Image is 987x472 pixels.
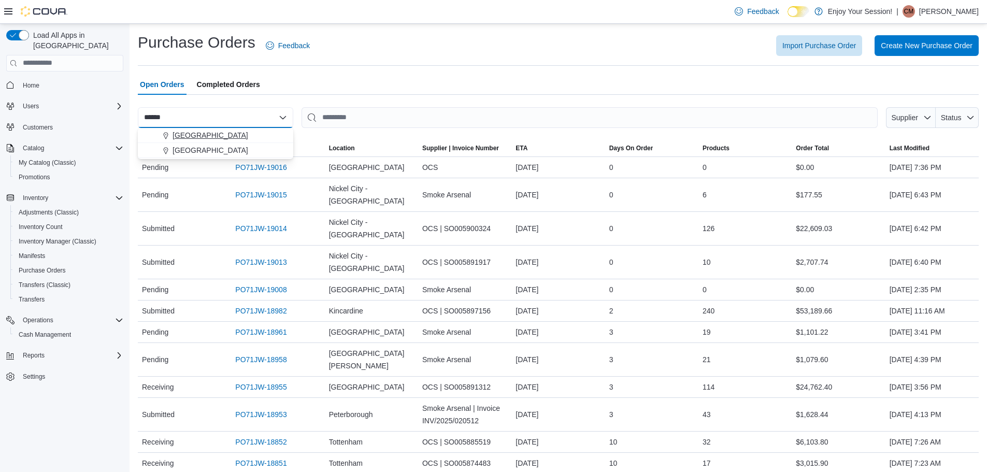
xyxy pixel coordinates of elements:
[511,218,605,239] div: [DATE]
[792,322,885,342] div: $1,101.22
[418,377,511,397] div: OCS | SO005891312
[142,326,168,338] span: Pending
[792,252,885,273] div: $2,707.74
[703,353,711,366] span: 21
[2,99,127,113] button: Users
[15,293,49,306] a: Transfers
[329,326,405,338] span: [GEOGRAPHIC_DATA]
[19,121,57,134] a: Customers
[140,74,184,95] span: Open Orders
[329,457,363,469] span: Tottenham
[19,252,45,260] span: Manifests
[15,264,70,277] a: Purchase Orders
[782,40,856,51] span: Import Purchase Order
[19,208,79,217] span: Adjustments (Classic)
[19,159,76,167] span: My Catalog (Classic)
[329,250,414,275] span: Nickel City - [GEOGRAPHIC_DATA]
[703,381,714,393] span: 114
[142,189,168,201] span: Pending
[703,436,711,448] span: 32
[10,220,127,234] button: Inventory Count
[511,140,605,156] button: ETA
[19,79,44,92] a: Home
[511,184,605,205] div: [DATE]
[511,377,605,397] div: [DATE]
[19,173,50,181] span: Promotions
[23,144,44,152] span: Catalog
[15,293,123,306] span: Transfers
[235,305,287,317] a: PO71JW-18982
[609,408,613,421] span: 3
[19,142,48,154] button: Catalog
[903,5,915,18] div: Christina Mitchell
[19,331,71,339] span: Cash Management
[329,144,355,152] div: Location
[325,140,418,156] button: Location
[609,256,613,268] span: 0
[329,161,405,174] span: [GEOGRAPHIC_DATA]
[885,157,979,178] div: [DATE] 7:36 PM
[23,351,45,360] span: Reports
[23,102,39,110] span: Users
[418,349,511,370] div: Smoke Arsenal
[142,222,175,235] span: Submitted
[19,79,123,92] span: Home
[941,113,962,122] span: Status
[29,30,123,51] span: Load All Apps in [GEOGRAPHIC_DATA]
[21,6,67,17] img: Cova
[747,6,779,17] span: Feedback
[235,161,287,174] a: PO71JW-19016
[890,144,929,152] span: Last Modified
[516,144,527,152] span: ETA
[609,353,613,366] span: 3
[609,436,618,448] span: 10
[904,5,914,18] span: CM
[142,256,175,268] span: Submitted
[10,249,127,263] button: Manifests
[235,436,287,448] a: PO71JW-18852
[792,157,885,178] div: $0.00
[418,279,511,300] div: Smoke Arsenal
[885,184,979,205] div: [DATE] 6:43 PM
[235,222,287,235] a: PO71JW-19014
[2,120,127,135] button: Customers
[609,457,618,469] span: 10
[197,74,260,95] span: Completed Orders
[173,130,248,140] span: [GEOGRAPHIC_DATA]
[19,121,123,134] span: Customers
[23,316,53,324] span: Operations
[15,206,83,219] a: Adjustments (Classic)
[2,141,127,155] button: Catalog
[885,252,979,273] div: [DATE] 6:40 PM
[173,145,248,155] span: [GEOGRAPHIC_DATA]
[15,235,123,248] span: Inventory Manager (Classic)
[235,381,287,393] a: PO71JW-18955
[19,314,123,326] span: Operations
[6,74,123,411] nav: Complex example
[10,327,127,342] button: Cash Management
[15,221,67,233] a: Inventory Count
[792,377,885,397] div: $24,762.40
[886,107,936,128] button: Supplier
[23,194,48,202] span: Inventory
[885,301,979,321] div: [DATE] 11:16 AM
[10,278,127,292] button: Transfers (Classic)
[329,436,363,448] span: Tottenham
[15,156,80,169] a: My Catalog (Classic)
[703,457,711,469] span: 17
[235,408,287,421] a: PO71JW-18953
[142,283,168,296] span: Pending
[19,100,43,112] button: Users
[418,398,511,431] div: Smoke Arsenal | Invoice INV/2025/020512
[776,35,862,56] button: Import Purchase Order
[329,305,363,317] span: Kincardine
[885,140,979,156] button: Last Modified
[329,216,414,241] span: Nickel City - [GEOGRAPHIC_DATA]
[19,370,49,383] a: Settings
[418,157,511,178] div: OCS
[142,353,168,366] span: Pending
[19,142,123,154] span: Catalog
[418,218,511,239] div: OCS | SO005900324
[418,432,511,452] div: OCS | SO005885519
[2,313,127,327] button: Operations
